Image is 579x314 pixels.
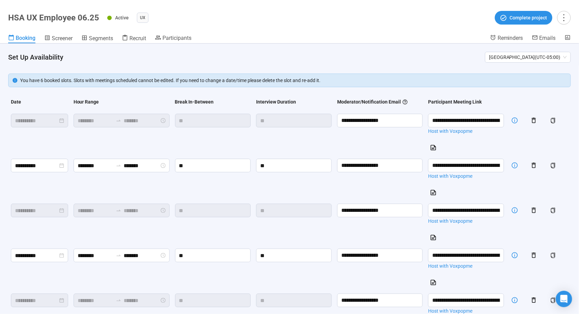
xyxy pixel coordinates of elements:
button: Complete project [495,11,552,25]
a: Host with Voxpopme [428,262,504,270]
a: Booking [8,34,35,43]
button: copy [548,295,559,306]
span: to [116,253,121,258]
a: Emails [532,34,556,43]
span: Complete project [510,14,547,21]
a: Segments [81,34,113,43]
span: to [116,163,121,168]
span: swap-right [116,298,121,303]
span: UX [140,14,145,21]
button: copy [548,250,559,261]
span: Reminders [498,35,523,41]
span: copy [550,253,556,258]
span: to [116,118,121,123]
span: copy [550,163,556,168]
div: Hour Range [74,98,99,106]
span: [GEOGRAPHIC_DATA] ( UTC-05:00 ) [489,52,567,62]
a: Host with Voxpopme [428,217,504,225]
span: Participants [162,35,191,41]
button: copy [548,160,559,171]
span: to [116,208,121,213]
a: Reminders [490,34,523,43]
div: Break In-Between [175,98,214,106]
div: Interview Duration [256,98,296,106]
span: info-circle [13,78,17,83]
a: Host with Voxpopme [428,127,504,135]
span: swap-right [116,253,121,258]
button: copy [548,205,559,216]
span: more [559,13,568,22]
h4: Set Up Availability [8,52,480,62]
a: Participants [155,34,191,43]
a: Screener [44,34,73,43]
span: Active [115,15,129,20]
span: copy [550,298,556,303]
button: more [557,11,571,25]
div: Participant Meeting Link [428,98,482,106]
span: swap-right [116,163,121,168]
span: copy [550,118,556,123]
a: Host with Voxpopme [428,172,504,180]
div: You have 6 booked slots. Slots with meetings scheduled cannot be edited. If you need to change a ... [20,77,566,84]
a: Recruit [122,34,146,43]
span: copy [550,208,556,213]
span: Recruit [129,35,146,42]
div: Date [11,98,21,106]
span: swap-right [116,208,121,213]
span: Segments [89,35,113,42]
span: Booking [16,35,35,41]
span: Emails [539,35,556,41]
div: Open Intercom Messenger [556,291,572,307]
span: to [116,298,121,303]
span: Screener [52,35,73,42]
h1: HSA UX Employee 06.25 [8,13,99,22]
div: Moderator/Notification Email [337,98,408,106]
span: swap-right [116,118,121,123]
button: copy [548,115,559,126]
